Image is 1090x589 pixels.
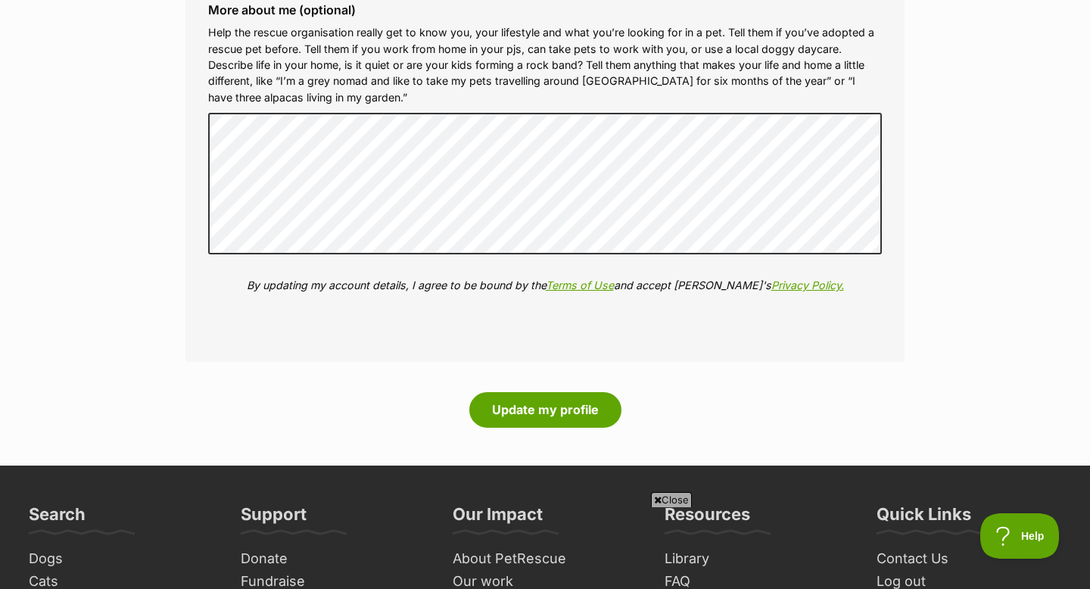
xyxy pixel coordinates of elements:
[178,513,912,581] iframe: Advertisement
[980,513,1060,559] iframe: Help Scout Beacon - Open
[469,392,621,427] button: Update my profile
[651,492,692,507] span: Close
[23,547,220,571] a: Dogs
[453,503,543,534] h3: Our Impact
[870,547,1067,571] a: Contact Us
[29,503,86,534] h3: Search
[208,3,882,17] label: More about me (optional)
[546,279,614,291] a: Terms of Use
[877,503,971,534] h3: Quick Links
[208,24,882,105] p: Help the rescue organisation really get to know you, your lifestyle and what you’re looking for i...
[665,503,750,534] h3: Resources
[771,279,844,291] a: Privacy Policy.
[241,503,307,534] h3: Support
[208,277,882,293] p: By updating my account details, I agree to be bound by the and accept [PERSON_NAME]'s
